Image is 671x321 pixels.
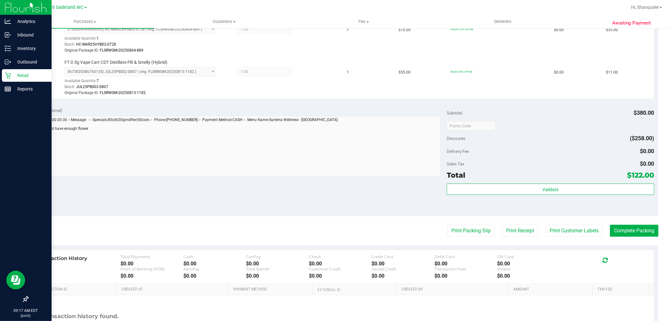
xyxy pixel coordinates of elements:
[447,184,654,195] button: Validate
[76,85,108,89] span: JUL25PBS02-0807
[497,254,560,259] div: Gift Card
[514,287,590,292] a: Amount
[401,287,506,292] a: Created By
[554,69,564,75] span: $0.00
[372,261,434,267] div: $0.00
[154,15,294,28] a: Customers
[554,27,564,33] span: $0.00
[183,261,246,267] div: $0.00
[447,133,465,144] span: Discounts
[309,273,372,279] div: $0.00
[372,254,434,259] div: Credit Card
[246,267,309,271] div: Total Spendr
[447,171,465,180] span: Total
[15,15,154,28] a: Purchases
[497,273,560,279] div: $0.00
[64,59,167,65] span: FT 0.5g Vape Cart CDT Distillate PB & Smelly (Hybrid)
[120,254,183,259] div: Total Payments
[246,254,309,259] div: CanPay
[610,225,658,237] button: Complete Packing
[120,273,183,279] div: $0.00
[447,225,495,237] button: Print Packing Slip
[64,85,75,89] span: Batch:
[450,70,472,73] span: 80cdt: 80% off line
[434,254,497,259] div: Debit Card
[6,271,25,290] iframe: Resource center
[233,287,310,292] a: Payment Method
[11,18,49,25] p: Analytics
[97,36,99,41] span: 1
[347,69,349,75] span: 1
[399,27,411,33] span: $70.00
[606,27,618,33] span: $35.00
[3,308,49,313] p: 09:17 AM EDT
[5,59,11,65] inline-svg: Outbound
[5,45,11,52] inline-svg: Inventory
[309,254,372,259] div: Check
[183,254,246,259] div: Cash
[5,72,11,79] inline-svg: Retail
[3,313,49,318] p: [DATE]
[76,42,116,47] span: HC-MAR25HYB02-0728
[64,42,75,47] span: Batch:
[447,161,464,166] span: Sales Tax
[630,135,654,141] span: ($258.00)
[120,261,183,267] div: $0.00
[640,160,654,167] span: $0.00
[433,15,573,28] a: Deliveries
[11,31,49,39] p: Inbound
[11,58,49,66] p: Outbound
[598,287,646,292] a: Txn Fee
[5,32,11,38] inline-svg: Inbound
[11,85,49,93] p: Reports
[606,69,618,75] span: $11.00
[497,261,560,267] div: $0.00
[42,5,84,10] span: Miami Dadeland WC
[447,110,462,115] span: Subtotal
[434,261,497,267] div: $0.00
[434,267,497,271] div: Transaction Fees
[545,225,603,237] button: Print Customer Labels
[486,19,520,25] span: Deliveries
[64,34,224,46] div: Available Quantity:
[64,91,99,95] span: Original Package ID:
[640,148,654,154] span: $0.00
[15,19,154,25] span: Purchases
[183,273,246,279] div: $0.00
[120,267,183,271] div: Point of Banking (POB)
[447,149,469,154] span: Delivery Fee
[497,267,560,271] div: Voided
[97,79,99,83] span: 7
[5,18,11,25] inline-svg: Analytics
[155,19,294,25] span: Customers
[11,72,49,79] p: Retail
[447,121,495,131] input: Promo Code
[11,45,49,52] p: Inventory
[64,48,99,53] span: Original Package ID:
[612,19,651,27] span: Awaiting Payment
[246,273,309,279] div: $0.00
[631,5,659,10] span: Hi, Shanquale!
[5,86,11,92] inline-svg: Reports
[542,187,558,192] span: Validate
[100,48,143,53] span: FLSRWGM-20250804-889
[399,69,411,75] span: $55.00
[64,76,224,89] div: Available Quantity:
[246,261,309,267] div: $0.00
[183,267,246,271] div: AeroPay
[502,225,538,237] button: Print Receipt
[372,273,434,279] div: $0.00
[312,284,396,295] th: External ID
[100,91,146,95] span: FLSRWGM-20250813-1182
[309,261,372,267] div: $0.00
[434,273,497,279] div: $0.00
[309,267,372,271] div: Customer Credit
[450,28,473,31] span: 50coin: 50% off line
[634,109,654,116] span: $380.00
[37,287,114,292] a: Transaction ID
[121,287,226,292] a: Created At
[372,267,434,271] div: Issued Credit
[627,171,654,180] span: $122.00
